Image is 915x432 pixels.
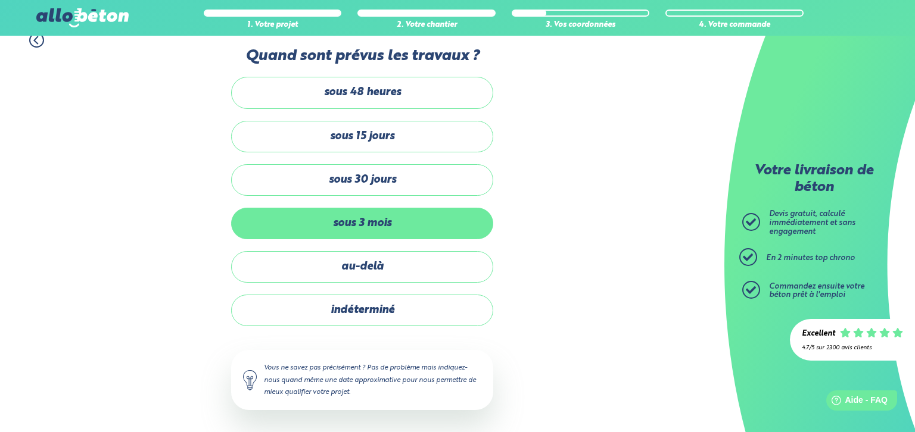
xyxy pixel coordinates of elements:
label: indéterminé [231,295,493,326]
div: Vous ne savez pas précisément ? Pas de problème mais indiquez-nous quand même une date approximat... [231,350,493,409]
label: Quand sont prévus les travaux ? [231,48,493,65]
div: 4. Votre commande [665,21,804,30]
div: 3. Vos coordonnées [512,21,650,30]
div: 2. Votre chantier [357,21,496,30]
label: sous 3 mois [231,208,493,239]
label: sous 15 jours [231,121,493,152]
div: 1. Votre projet [204,21,342,30]
label: sous 48 heures [231,77,493,108]
img: allobéton [36,8,128,27]
iframe: Help widget launcher [809,386,902,419]
label: au-delà [231,251,493,283]
label: sous 30 jours [231,164,493,196]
